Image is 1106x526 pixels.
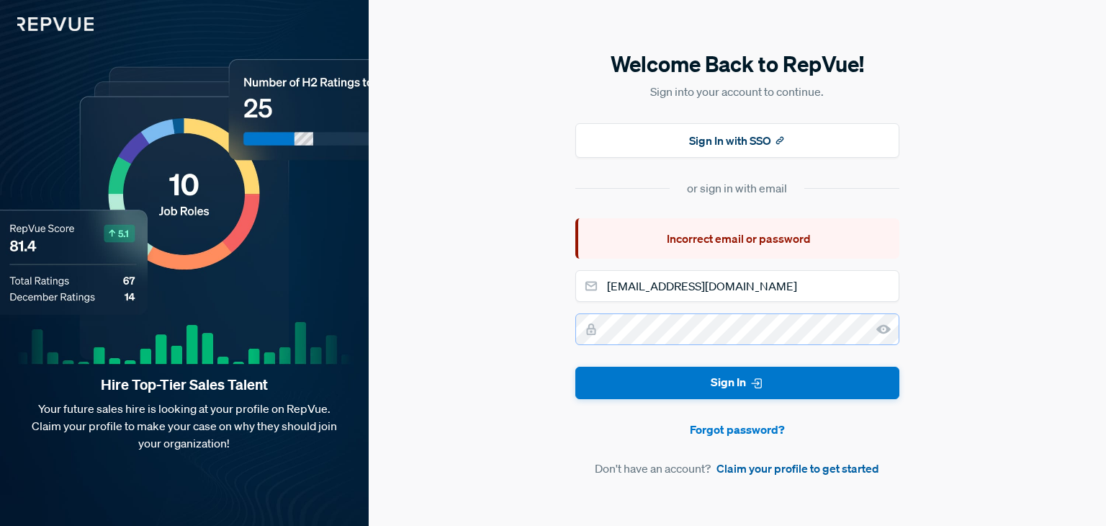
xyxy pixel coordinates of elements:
[575,49,899,79] h5: Welcome Back to RepVue!
[575,421,899,438] a: Forgot password?
[23,375,346,394] strong: Hire Top-Tier Sales Talent
[687,179,787,197] div: or sign in with email
[575,270,899,302] input: Email address
[23,400,346,452] p: Your future sales hire is looking at your profile on RepVue. Claim your profile to make your case...
[575,83,899,100] p: Sign into your account to continue.
[575,460,899,477] article: Don't have an account?
[575,123,899,158] button: Sign In with SSO
[575,218,899,259] div: Incorrect email or password
[575,367,899,399] button: Sign In
[716,460,879,477] a: Claim your profile to get started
